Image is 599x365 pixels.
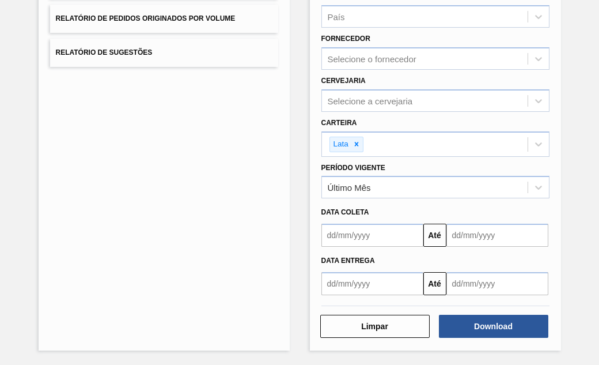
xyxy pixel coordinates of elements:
[50,39,278,67] button: Relatório de Sugestões
[423,224,446,247] button: Até
[321,77,366,85] label: Cervejaria
[328,96,413,106] div: Selecione a cervejaria
[446,272,548,295] input: dd/mm/yyyy
[56,48,153,57] span: Relatório de Sugestões
[50,5,278,33] button: Relatório de Pedidos Originados por Volume
[321,272,423,295] input: dd/mm/yyyy
[423,272,446,295] button: Até
[321,119,357,127] label: Carteira
[328,54,416,64] div: Selecione o fornecedor
[328,183,371,193] div: Último Mês
[321,164,385,172] label: Período Vigente
[56,14,236,22] span: Relatório de Pedidos Originados por Volume
[328,12,345,22] div: País
[321,208,369,216] span: Data coleta
[320,315,430,338] button: Limpar
[321,257,375,265] span: Data entrega
[321,224,423,247] input: dd/mm/yyyy
[446,224,548,247] input: dd/mm/yyyy
[330,137,350,152] div: Lata
[439,315,548,338] button: Download
[321,35,370,43] label: Fornecedor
